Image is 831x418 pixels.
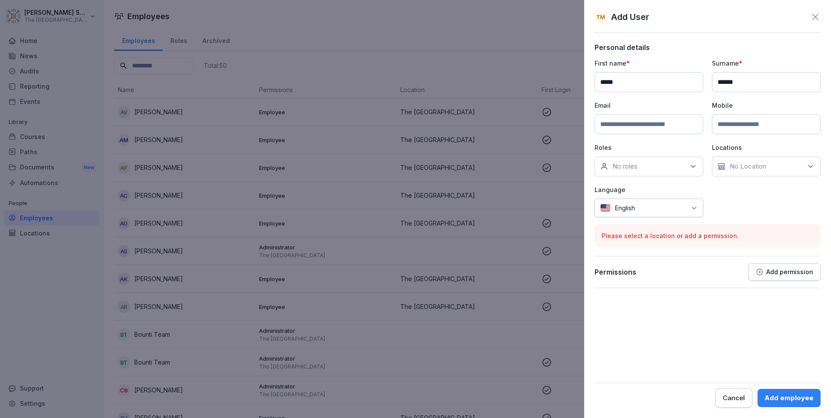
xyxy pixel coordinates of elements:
button: Add permission [748,263,821,281]
img: us.svg [600,204,611,212]
p: Permissions [595,268,636,276]
p: Language [595,185,703,194]
button: Add employee [758,389,821,407]
div: English [595,199,703,217]
button: Cancel [715,388,752,408]
p: Add User [611,10,649,23]
p: Mobile [712,101,821,110]
p: Surname [712,59,821,68]
p: Roles [595,143,703,152]
p: Email [595,101,703,110]
p: Add permission [766,269,813,275]
p: Please select a location or add a permission. [602,231,814,240]
p: Locations [712,143,821,152]
div: TM [595,11,607,23]
p: No Location [730,162,766,171]
div: Add employee [765,393,814,403]
p: No roles [612,162,638,171]
div: Cancel [723,393,745,403]
p: First name [595,59,703,68]
p: Personal details [595,43,821,52]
